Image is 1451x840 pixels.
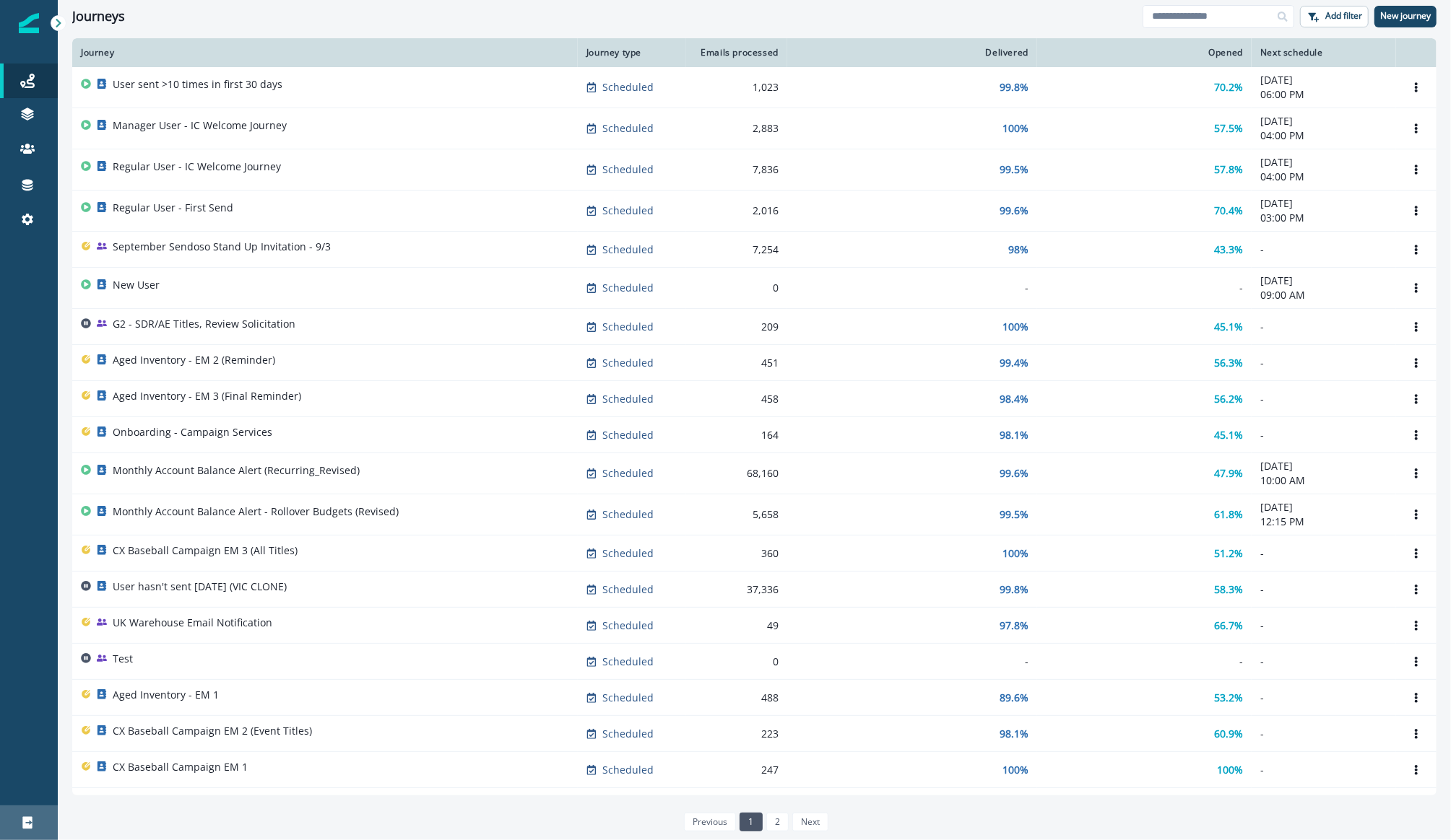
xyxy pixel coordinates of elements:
[695,281,779,295] div: 0
[1214,618,1243,633] p: 66.7%
[602,356,654,370] p: Scheduled
[1260,128,1387,143] p: 04:00 PM
[1217,763,1243,777] p: 100%
[1260,196,1387,211] p: [DATE]
[113,688,219,702] p: Aged Inventory - EM 1
[695,428,779,442] div: 164
[1260,211,1387,225] p: 03:00 PM
[695,618,779,633] div: 49
[695,691,779,705] div: 488
[72,494,1437,535] a: Monthly Account Balance Alert - Rollover Budgets (Revised)Scheduled5,65899.5%61.8%[DATE]12:15 PMO...
[586,47,677,58] div: Journey type
[1405,239,1428,261] button: Options
[1214,691,1243,705] p: 53.2%
[72,644,1437,680] a: TestScheduled0---Options
[1214,356,1243,370] p: 56.3%
[72,752,1437,788] a: CX Baseball Campaign EM 1Scheduled247100%100%-Options
[602,618,654,633] p: Scheduled
[1405,651,1428,673] button: Options
[1000,80,1028,95] p: 99.8%
[72,381,1437,417] a: Aged Inventory - EM 3 (Final Reminder)Scheduled45898.4%56.2%-Options
[72,788,1437,824] a: Aged Inventory SequenceScheduled6100%83.3%-Options
[1002,763,1028,777] p: 100%
[113,724,312,738] p: CX Baseball Campaign EM 2 (Event Titles)
[695,507,779,522] div: 5,658
[1405,388,1428,410] button: Options
[72,572,1437,608] a: User hasn't sent [DATE] (VIC CLONE)Scheduled37,33699.8%58.3%-Options
[1405,277,1428,299] button: Options
[796,655,1028,669] div: -
[796,281,1028,295] div: -
[602,428,654,442] p: Scheduled
[1000,392,1028,406] p: 98.4%
[1260,87,1387,102] p: 06:00 PM
[1214,507,1243,522] p: 61.8%
[602,655,654,669] p: Scheduled
[796,47,1028,58] div: Delivered
[113,353,275,367] p: Aged Inventory - EM 2 (Reminder)
[695,121,779,136] div: 2,883
[695,204,779,218] div: 2,016
[680,813,829,831] ul: Pagination
[1214,428,1243,442] p: 45.1%
[695,320,779,334] div: 209
[1260,170,1387,184] p: 04:00 PM
[1008,242,1028,257] p: 98%
[1405,200,1428,222] button: Options
[1260,155,1387,170] p: [DATE]
[1214,727,1243,741] p: 60.9%
[602,80,654,95] p: Scheduled
[113,616,272,630] p: UK Warehouse Email Notification
[1002,546,1028,561] p: 100%
[72,191,1437,232] a: Regular User - First SendScheduled2,01699.6%70.4%[DATE]03:00 PMOptions
[1260,428,1387,442] p: -
[1260,73,1387,87] p: [DATE]
[113,543,298,558] p: CX Baseball Campaign EM 3 (All Titles)
[602,242,654,257] p: Scheduled
[113,504,399,519] p: Monthly Account Balance Alert - Rollover Budgets (Revised)
[72,232,1437,268] a: September Sendoso Stand Up Invitation - 9/3Scheduled7,25498%43.3%-Options
[695,466,779,481] div: 68,160
[1405,504,1428,525] button: Options
[1405,579,1428,600] button: Options
[113,425,272,439] p: Onboarding - Campaign Services
[113,389,301,403] p: Aged Inventory - EM 3 (Final Reminder)
[1260,242,1387,257] p: -
[113,159,281,174] p: Regular User - IC Welcome Journey
[695,655,779,669] div: 0
[113,760,248,774] p: CX Baseball Campaign EM 1
[1214,204,1243,218] p: 70.4%
[72,149,1437,191] a: Regular User - IC Welcome JourneyScheduled7,83699.5%57.8%[DATE]04:00 PMOptions
[695,763,779,777] div: 247
[1260,763,1387,777] p: -
[1000,204,1028,218] p: 99.6%
[72,108,1437,149] a: Manager User - IC Welcome JourneyScheduled2,883100%57.5%[DATE]04:00 PMOptions
[72,268,1437,309] a: New UserScheduled0--[DATE]09:00 AMOptions
[1000,428,1028,442] p: 98.1%
[1405,463,1428,484] button: Options
[1046,281,1243,295] div: -
[1374,6,1437,27] button: New journey
[113,579,287,594] p: User hasn't sent [DATE] (VIC CLONE)
[113,317,295,331] p: G2 - SDR/AE Titles, Review Solicitation
[1260,655,1387,669] p: -
[1260,473,1387,488] p: 10:00 AM
[1405,159,1428,180] button: Options
[1260,727,1387,741] p: -
[1260,500,1387,515] p: [DATE]
[1260,274,1387,288] p: [DATE]
[695,546,779,561] div: 360
[1260,459,1387,473] p: [DATE]
[72,67,1437,108] a: User sent >10 times in first 30 daysScheduled1,02399.8%70.2%[DATE]06:00 PMOptions
[72,453,1437,494] a: Monthly Account Balance Alert (Recurring_Revised)Scheduled68,16099.6%47.9%[DATE]10:00 AMOptions
[695,356,779,370] div: 451
[602,507,654,522] p: Scheduled
[72,716,1437,752] a: CX Baseball Campaign EM 2 (Event Titles)Scheduled22398.1%60.9%-Options
[113,652,133,666] p: Test
[1002,320,1028,334] p: 100%
[113,463,360,478] p: Monthly Account Balance Alert (Recurring_Revised)
[1260,618,1387,633] p: -
[602,281,654,295] p: Scheduled
[1046,655,1243,669] div: -
[695,47,779,58] div: Emails processed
